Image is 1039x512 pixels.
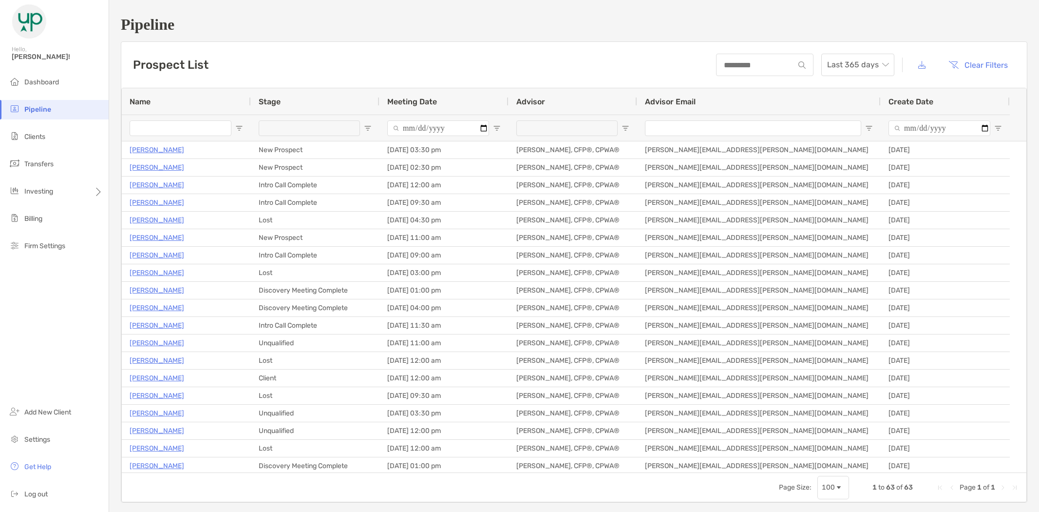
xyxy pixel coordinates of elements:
[130,161,184,174] a: [PERSON_NAME]
[130,144,184,156] p: [PERSON_NAME]
[12,53,103,61] span: [PERSON_NAME]!
[991,483,995,492] span: 1
[130,197,184,209] p: [PERSON_NAME]
[251,387,379,404] div: Lost
[637,159,881,176] div: [PERSON_NAME][EMAIL_ADDRESS][PERSON_NAME][DOMAIN_NAME]
[509,159,637,176] div: [PERSON_NAME], CFP®, CPWA®
[24,133,45,141] span: Clients
[878,483,885,492] span: to
[130,460,184,472] a: [PERSON_NAME]
[509,282,637,299] div: [PERSON_NAME], CFP®, CPWA®
[130,232,184,244] a: [PERSON_NAME]
[130,319,184,332] p: [PERSON_NAME]
[379,264,509,281] div: [DATE] 03:00 pm
[994,124,1002,132] button: Open Filter Menu
[637,177,881,194] div: [PERSON_NAME][EMAIL_ADDRESS][PERSON_NAME][DOMAIN_NAME]
[379,159,509,176] div: [DATE] 02:30 pm
[637,457,881,474] div: [PERSON_NAME][EMAIL_ADDRESS][PERSON_NAME][DOMAIN_NAME]
[798,61,806,69] img: input icon
[886,483,895,492] span: 63
[130,390,184,402] a: [PERSON_NAME]
[24,242,65,250] span: Firm Settings
[379,335,509,352] div: [DATE] 11:00 am
[881,159,1010,176] div: [DATE]
[251,422,379,439] div: Unqualified
[251,335,379,352] div: Unqualified
[130,284,184,296] a: [PERSON_NAME]
[516,97,545,106] span: Advisor
[130,214,184,226] a: [PERSON_NAME]
[888,120,990,136] input: Create Date Filter Input
[936,484,944,492] div: First Page
[130,179,184,191] a: [PERSON_NAME]
[130,425,184,437] a: [PERSON_NAME]
[509,247,637,264] div: [PERSON_NAME], CFP®, CPWA®
[509,299,637,316] div: [PERSON_NAME], CFP®, CPWA®
[509,457,637,474] div: [PERSON_NAME], CFP®, CPWA®
[251,177,379,194] div: Intro Call Complete
[817,476,849,499] div: Page Size
[941,54,1015,76] button: Clear Filters
[509,405,637,422] div: [PERSON_NAME], CFP®, CPWA®
[251,212,379,229] div: Lost
[251,352,379,369] div: Lost
[251,457,379,474] div: Discovery Meeting Complete
[259,97,281,106] span: Stage
[121,16,1027,34] h1: Pipeline
[881,247,1010,264] div: [DATE]
[24,215,42,223] span: Billing
[822,483,835,492] div: 100
[130,249,184,261] a: [PERSON_NAME]
[960,483,976,492] span: Page
[779,483,812,492] div: Page Size:
[9,406,20,417] img: add_new_client icon
[24,435,50,444] span: Settings
[881,370,1010,387] div: [DATE]
[24,463,51,471] span: Get Help
[896,483,903,492] span: of
[251,264,379,281] div: Lost
[645,97,696,106] span: Advisor Email
[509,194,637,211] div: [PERSON_NAME], CFP®, CPWA®
[379,440,509,457] div: [DATE] 12:00 am
[881,317,1010,334] div: [DATE]
[379,177,509,194] div: [DATE] 12:00 am
[509,352,637,369] div: [PERSON_NAME], CFP®, CPWA®
[379,212,509,229] div: [DATE] 04:30 pm
[881,141,1010,158] div: [DATE]
[24,78,59,86] span: Dashboard
[983,483,989,492] span: of
[130,442,184,454] p: [PERSON_NAME]
[379,299,509,316] div: [DATE] 04:00 pm
[637,422,881,439] div: [PERSON_NAME][EMAIL_ADDRESS][PERSON_NAME][DOMAIN_NAME]
[130,97,151,106] span: Name
[637,352,881,369] div: [PERSON_NAME][EMAIL_ADDRESS][PERSON_NAME][DOMAIN_NAME]
[251,159,379,176] div: New Prospect
[881,387,1010,404] div: [DATE]
[881,212,1010,229] div: [DATE]
[493,124,501,132] button: Open Filter Menu
[827,54,888,76] span: Last 365 days
[130,267,184,279] a: [PERSON_NAME]
[881,229,1010,246] div: [DATE]
[904,483,913,492] span: 63
[637,370,881,387] div: [PERSON_NAME][EMAIL_ADDRESS][PERSON_NAME][DOMAIN_NAME]
[251,317,379,334] div: Intro Call Complete
[9,433,20,445] img: settings icon
[9,239,20,251] img: firm-settings icon
[130,372,184,384] p: [PERSON_NAME]
[999,484,1007,492] div: Next Page
[251,370,379,387] div: Client
[9,76,20,87] img: dashboard icon
[235,124,243,132] button: Open Filter Menu
[509,212,637,229] div: [PERSON_NAME], CFP®, CPWA®
[645,120,861,136] input: Advisor Email Filter Input
[130,337,184,349] p: [PERSON_NAME]
[24,105,51,114] span: Pipeline
[509,387,637,404] div: [PERSON_NAME], CFP®, CPWA®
